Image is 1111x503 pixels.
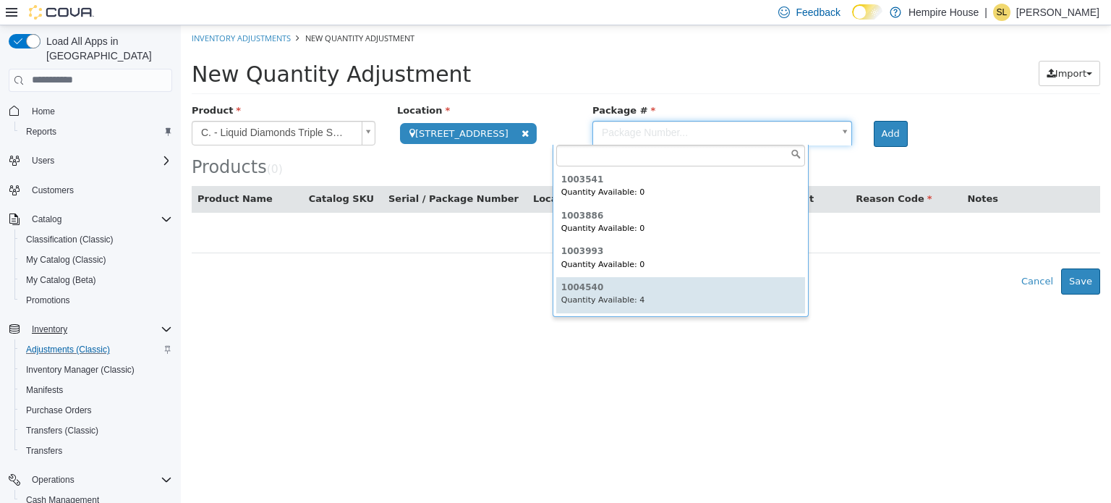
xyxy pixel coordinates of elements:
[997,4,1008,21] span: SL
[26,471,172,489] span: Operations
[20,292,172,309] span: Promotions
[26,254,106,266] span: My Catalog (Classic)
[380,258,619,267] h6: 1004540
[380,150,619,159] h6: 1003541
[20,361,140,379] a: Inventory Manager (Classic)
[14,122,178,142] button: Reports
[20,402,98,419] a: Purchase Orders
[26,126,56,138] span: Reports
[14,270,178,290] button: My Catalog (Beta)
[993,4,1010,21] div: Sharlene Lochan
[26,364,135,376] span: Inventory Manager (Classic)
[20,251,172,269] span: My Catalog (Classic)
[852,4,882,20] input: Dark Mode
[796,5,840,20] span: Feedback
[3,209,178,229] button: Catalog
[380,221,619,231] h6: 1003993
[32,155,54,166] span: Users
[3,179,178,200] button: Customers
[20,422,172,439] span: Transfers (Classic)
[908,4,979,21] p: Hempire House
[20,341,172,358] span: Adjustments (Classic)
[20,381,172,399] span: Manifests
[26,321,172,338] span: Inventory
[32,474,75,486] span: Operations
[380,186,619,195] h6: 1003886
[20,422,104,439] a: Transfers (Classic)
[26,384,63,396] span: Manifests
[20,271,102,289] a: My Catalog (Beta)
[20,442,68,460] a: Transfers
[3,470,178,490] button: Operations
[32,185,74,196] span: Customers
[14,360,178,380] button: Inventory Manager (Classic)
[26,274,96,286] span: My Catalog (Beta)
[14,229,178,250] button: Classification (Classic)
[3,319,178,339] button: Inventory
[32,324,67,335] span: Inventory
[14,400,178,420] button: Purchase Orders
[26,211,67,228] button: Catalog
[29,5,94,20] img: Cova
[32,214,61,225] span: Catalog
[26,211,172,228] span: Catalog
[14,339,178,360] button: Adjustments (Classic)
[20,123,172,140] span: Reports
[26,445,62,457] span: Transfers
[984,4,987,21] p: |
[14,290,178,310] button: Promotions
[26,321,73,338] button: Inventory
[26,405,92,416] span: Purchase Orders
[20,231,172,248] span: Classification (Classic)
[26,471,80,489] button: Operations
[3,151,178,171] button: Users
[20,341,116,358] a: Adjustments (Classic)
[14,420,178,441] button: Transfers (Classic)
[41,34,172,63] span: Load All Apps in [GEOGRAPHIC_DATA]
[380,198,464,208] small: Quantity Available: 0
[20,271,172,289] span: My Catalog (Beta)
[380,234,464,244] small: Quantity Available: 0
[26,152,60,169] button: Users
[380,270,464,279] small: Quantity Available: 4
[26,181,172,199] span: Customers
[380,162,464,172] small: Quantity Available: 0
[26,425,98,436] span: Transfers (Classic)
[32,106,55,117] span: Home
[20,231,119,248] a: Classification (Classic)
[14,250,178,270] button: My Catalog (Classic)
[26,182,80,199] a: Customers
[14,380,178,400] button: Manifests
[26,152,172,169] span: Users
[14,441,178,461] button: Transfers
[20,292,76,309] a: Promotions
[20,251,112,269] a: My Catalog (Classic)
[20,361,172,379] span: Inventory Manager (Classic)
[26,295,70,306] span: Promotions
[26,103,61,120] a: Home
[26,102,172,120] span: Home
[20,402,172,419] span: Purchase Orders
[26,344,110,355] span: Adjustments (Classic)
[20,381,69,399] a: Manifests
[26,234,114,245] span: Classification (Classic)
[1016,4,1099,21] p: [PERSON_NAME]
[3,101,178,122] button: Home
[20,442,172,460] span: Transfers
[20,123,62,140] a: Reports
